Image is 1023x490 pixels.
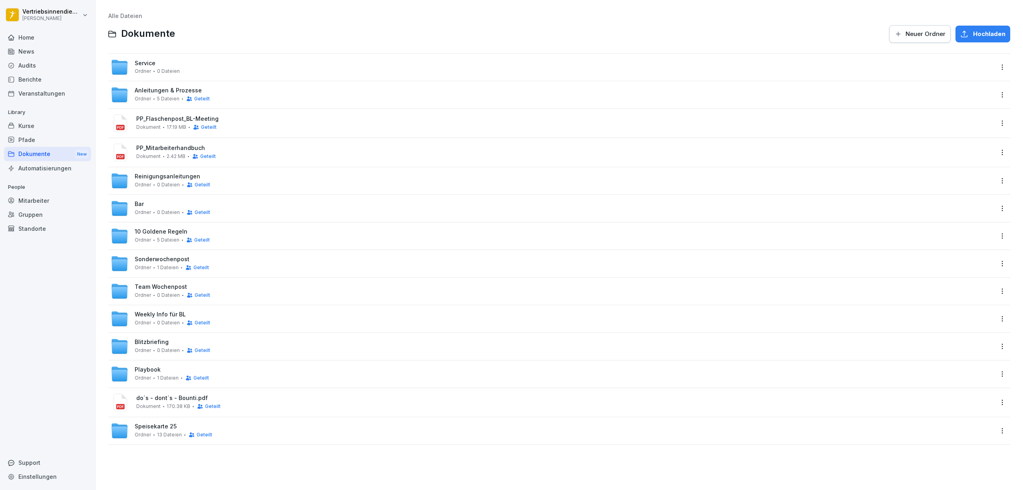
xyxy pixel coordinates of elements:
[4,456,91,470] div: Support
[135,366,161,373] span: Playbook
[157,265,179,270] span: 1 Dateien
[111,338,993,355] a: BlitzbriefingOrdner0 DateienGeteilt
[135,237,151,243] span: Ordner
[135,292,151,298] span: Ordner
[135,87,202,94] span: Anleitungen & Prozesse
[157,320,180,326] span: 0 Dateien
[135,96,151,102] span: Ordner
[4,72,91,86] a: Berichte
[111,200,993,217] a: BarOrdner0 DateienGeteilt
[111,172,993,190] a: ReinigungsanleitungenOrdner0 DateienGeteilt
[157,182,180,188] span: 0 Dateien
[135,210,151,215] span: Ordner
[135,284,187,290] span: Team Wochenpost
[136,145,993,152] span: PP_Mitarbeiterhandbuch
[111,58,993,76] a: ServiceOrdner0 Dateien
[889,25,951,43] button: Neuer Ordner
[195,348,210,353] span: Geteilt
[135,182,151,188] span: Ordner
[135,60,155,67] span: Service
[135,423,177,430] span: Speisekarte 25
[195,292,210,298] span: Geteilt
[135,339,169,346] span: Blitzbriefing
[22,8,81,15] p: Vertriebsinnendienst
[111,310,993,328] a: Weekly Info für BLOrdner0 DateienGeteilt
[4,470,91,484] a: Einstellungen
[157,292,180,298] span: 0 Dateien
[135,311,186,318] span: Weekly Info für BL
[4,161,91,175] a: Automatisierungen
[135,432,151,438] span: Ordner
[111,422,993,440] a: Speisekarte 25Ordner13 DateienGeteilt
[955,26,1010,42] button: Hochladen
[4,133,91,147] a: Pfade
[135,201,144,208] span: Bar
[136,404,161,409] span: Dokument
[136,395,993,402] span: do´s - dont´s - Bounti.pdf
[135,348,151,353] span: Ordner
[906,30,945,38] span: Neuer Ordner
[4,208,91,222] a: Gruppen
[4,147,91,162] div: Dokumente
[4,30,91,44] a: Home
[157,68,180,74] span: 0 Dateien
[157,375,179,381] span: 1 Dateien
[136,154,161,159] span: Dokument
[4,106,91,119] p: Library
[4,222,91,236] a: Standorte
[111,255,993,272] a: SonderwochenpostOrdner1 DateienGeteilt
[4,86,91,100] a: Veranstaltungen
[201,124,217,130] span: Geteilt
[121,28,175,40] span: Dokumente
[4,44,91,58] a: News
[75,150,89,159] div: New
[4,119,91,133] a: Kurse
[167,124,186,130] span: 17.19 MB
[4,58,91,72] a: Audits
[205,404,221,409] span: Geteilt
[157,348,180,353] span: 0 Dateien
[157,210,180,215] span: 0 Dateien
[135,68,151,74] span: Ordner
[194,237,210,243] span: Geteilt
[195,210,210,215] span: Geteilt
[200,154,216,159] span: Geteilt
[135,265,151,270] span: Ordner
[111,282,993,300] a: Team WochenpostOrdner0 DateienGeteilt
[136,116,993,122] span: PP_Flaschenpost_BL-Meeting
[4,194,91,208] a: Mitarbeiter
[195,182,210,188] span: Geteilt
[973,30,1005,38] span: Hochladen
[136,124,161,130] span: Dokument
[193,375,209,381] span: Geteilt
[4,147,91,162] a: DokumenteNew
[4,181,91,194] p: People
[135,173,200,180] span: Reinigungsanleitungen
[197,432,212,438] span: Geteilt
[195,320,210,326] span: Geteilt
[157,237,179,243] span: 5 Dateien
[135,375,151,381] span: Ordner
[135,256,189,263] span: Sonderwochenpost
[193,265,209,270] span: Geteilt
[111,365,993,383] a: PlaybookOrdner1 DateienGeteilt
[157,432,182,438] span: 13 Dateien
[167,404,190,409] span: 170.38 KB
[108,12,142,19] a: Alle Dateien
[135,228,187,235] span: 10 Goldene Regeln
[111,86,993,104] a: Anleitungen & ProzesseOrdner5 DateienGeteilt
[111,227,993,245] a: 10 Goldene RegelnOrdner5 DateienGeteilt
[135,320,151,326] span: Ordner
